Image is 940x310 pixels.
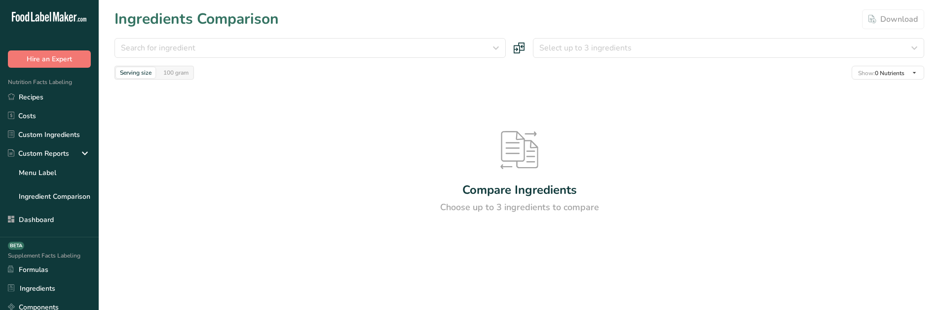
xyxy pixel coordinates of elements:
div: 100 gram [159,67,192,78]
div: BETA [8,242,24,250]
div: Choose up to 3 ingredients to compare [440,201,599,214]
div: Compare Ingredients [462,181,577,199]
span: Select up to 3 ingredients [539,42,632,54]
button: Hire an Expert [8,50,91,68]
span: 0 Nutrients [858,69,904,77]
button: Download [862,9,924,29]
button: Search for ingredient [114,38,506,58]
div: Custom Reports [8,148,69,159]
h1: Ingredients Comparison [114,8,279,30]
div: Download [868,13,918,25]
div: Serving size [116,67,155,78]
button: Show:0 Nutrients [852,66,924,80]
span: Show: [858,69,875,77]
button: Select up to 3 ingredients [533,38,924,58]
span: Search for ingredient [121,42,195,54]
